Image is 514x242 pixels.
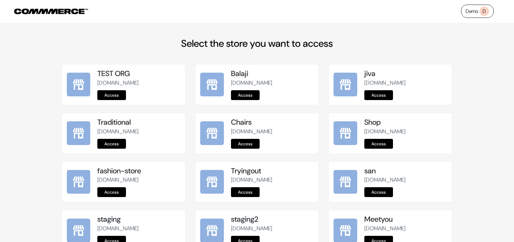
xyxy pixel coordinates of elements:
a: Access [231,139,260,149]
a: Access [97,187,126,197]
h5: Shop [364,118,447,127]
p: [DOMAIN_NAME] [231,79,314,87]
img: fashion-store [67,170,91,194]
a: DemoD [461,5,494,18]
h5: staging2 [231,215,314,224]
a: Access [231,90,260,100]
p: [DOMAIN_NAME] [231,127,314,136]
p: [DOMAIN_NAME] [364,224,447,233]
p: [DOMAIN_NAME] [364,127,447,136]
h5: san [364,167,447,175]
p: [DOMAIN_NAME] [97,79,180,87]
h5: fashion-store [97,167,180,175]
h5: Tryingout [231,167,314,175]
h5: Traditional [97,118,180,127]
img: Balaji [200,73,224,96]
p: [DOMAIN_NAME] [364,79,447,87]
p: [DOMAIN_NAME] [97,176,180,184]
p: [DOMAIN_NAME] [97,127,180,136]
img: TEST ORG [67,73,91,96]
h2: Select the store you want to access [62,38,453,49]
img: jiva [334,73,357,96]
h5: Chairs [231,118,314,127]
h5: Meetyou [364,215,447,224]
h5: staging [97,215,180,224]
img: Traditional [67,121,91,145]
img: COMMMERCE [14,9,88,14]
p: [DOMAIN_NAME] [97,224,180,233]
h5: jiva [364,69,447,78]
h5: Balaji [231,69,314,78]
img: Tryingout [200,170,224,194]
a: Access [364,187,393,197]
a: Access [364,139,393,149]
p: [DOMAIN_NAME] [231,224,314,233]
img: Shop [334,121,357,145]
a: Access [97,90,126,100]
span: D [480,6,489,16]
img: san [334,170,357,194]
p: [DOMAIN_NAME] [231,176,314,184]
p: [DOMAIN_NAME] [364,176,447,184]
a: Access [364,90,393,100]
a: Access [231,187,260,197]
img: Chairs [200,121,224,145]
h5: TEST ORG [97,69,180,78]
a: Access [97,139,126,149]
